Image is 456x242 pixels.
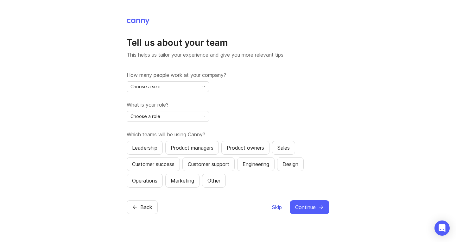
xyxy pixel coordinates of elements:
button: Customer support [182,157,235,171]
div: Engineering [243,160,269,168]
button: Skip [272,200,282,214]
label: What is your role? [127,101,329,109]
div: Customer support [188,160,229,168]
button: Continue [290,200,329,214]
button: Other [202,174,226,188]
div: toggle menu [127,111,209,122]
svg: toggle icon [199,114,209,119]
div: Customer success [132,160,174,168]
div: Design [282,160,298,168]
span: Back [140,203,152,211]
div: Leadership [132,144,157,152]
div: Operations [132,177,157,184]
button: Customer success [127,157,180,171]
div: Sales [277,144,290,152]
button: Sales [272,141,295,155]
div: toggle menu [127,81,209,92]
button: Engineering [237,157,275,171]
button: Product owners [221,141,269,155]
div: Marketing [171,177,194,184]
div: Open Intercom Messenger [434,220,450,236]
button: Design [277,157,304,171]
p: This helps us tailor your experience and give you more relevant tips [127,51,329,59]
h1: Tell us about your team [127,37,329,48]
span: Choose a size [130,83,161,90]
label: Which teams will be using Canny? [127,131,329,138]
button: Leadership [127,141,163,155]
button: Product managers [165,141,219,155]
div: Product owners [227,144,264,152]
button: Operations [127,174,163,188]
div: Other [207,177,220,184]
button: Marketing [165,174,199,188]
svg: toggle icon [199,84,209,89]
span: Skip [272,203,282,211]
label: How many people work at your company? [127,71,329,79]
img: Canny Home [127,19,149,25]
span: Continue [295,203,316,211]
div: Product managers [171,144,213,152]
button: Back [127,200,158,214]
span: Choose a role [130,113,160,120]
